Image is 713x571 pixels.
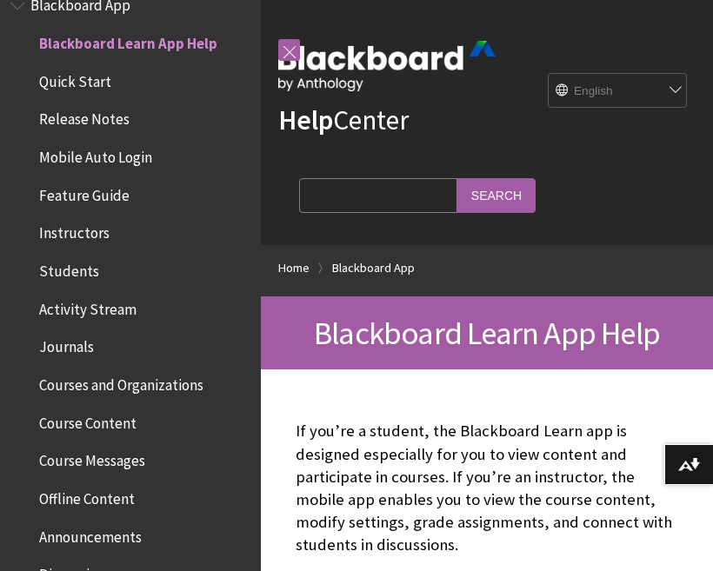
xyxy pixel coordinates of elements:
[278,103,409,137] a: HelpCenter
[296,420,678,556] p: If you’re a student, the Blackboard Learn app is designed especially for you to view content and ...
[39,522,142,546] span: Announcements
[39,447,145,470] span: Course Messages
[39,219,110,242] span: Instructors
[39,295,137,318] span: Activity Stream
[39,181,130,204] span: Feature Guide
[39,256,99,280] span: Students
[39,408,137,432] span: Course Content
[457,178,536,212] input: Search
[549,74,688,109] select: Site Language Selector
[278,41,496,91] img: Blackboard by Anthology
[314,313,660,353] span: Blackboard Learn App Help
[278,103,333,137] strong: Help
[39,333,94,356] span: Journals
[39,67,111,90] span: Quick Start
[39,29,217,52] span: Blackboard Learn App Help
[39,370,203,394] span: Courses and Organizations
[39,484,135,508] span: Offline Content
[332,257,415,279] a: Blackboard App
[39,143,152,166] span: Mobile Auto Login
[278,257,310,279] a: Home
[39,105,130,129] span: Release Notes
